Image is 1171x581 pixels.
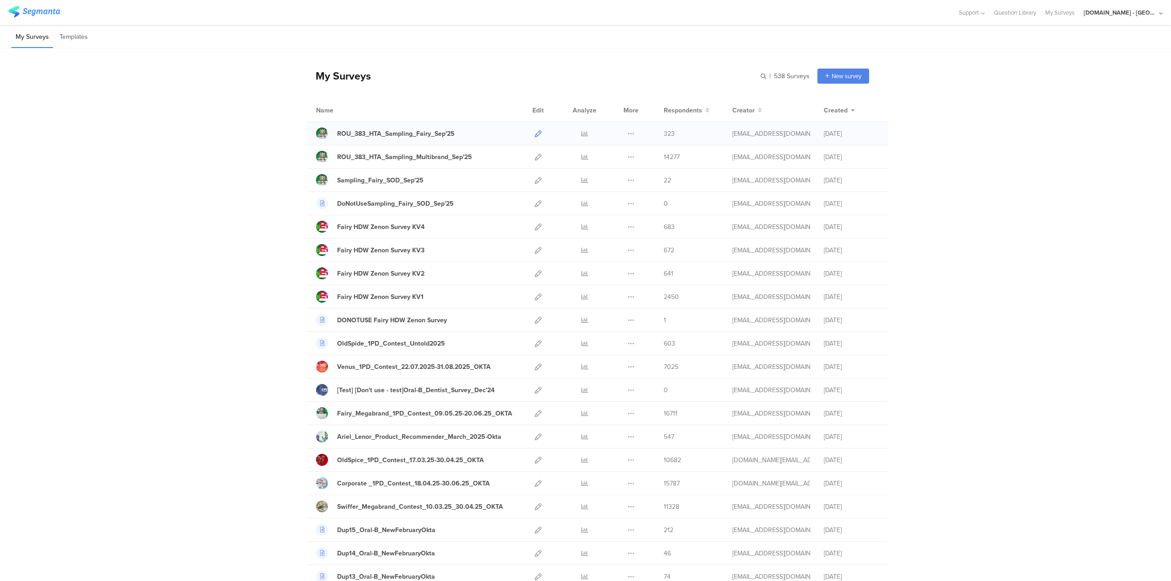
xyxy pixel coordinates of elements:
[337,455,484,465] div: OldSpice_1PD_Contest_17.03.25-30.04.25_OKTA
[824,176,879,185] div: [DATE]
[316,197,454,209] a: DoNotUseSampling_Fairy_SOD_Sep'25
[664,176,671,185] span: 22
[337,245,424,255] div: Fairy HDW Zenon Survey KV3
[824,479,879,488] div: [DATE]
[832,72,861,80] span: New survey
[316,524,435,536] a: Dup15_Oral-B_NewFebruaryOkta
[732,269,810,278] div: gheorghe.a.4@pg.com
[824,409,879,418] div: [DATE]
[528,99,548,122] div: Edit
[316,174,424,186] a: Sampling_Fairy_SOD_Sep'25
[621,99,641,122] div: More
[8,6,60,17] img: segmanta logo
[959,8,979,17] span: Support
[316,337,445,349] a: OldSpide_1PD_Contest_Untold2025
[316,454,484,466] a: OldSpice_1PD_Contest_17.03.25-30.04.25_OKTA
[337,502,503,512] div: Swiffer_Megabrand_Contest_10.03.25_30.04.25_OKTA
[824,525,879,535] div: [DATE]
[732,479,810,488] div: bruma.lb@pg.com
[664,502,679,512] span: 11328
[824,292,879,302] div: [DATE]
[337,176,424,185] div: Sampling_Fairy_SOD_Sep'25
[664,409,677,418] span: 16711
[732,106,762,115] button: Creator
[337,409,512,418] div: Fairy_Megabrand_1PD_Contest_09.05.25-20.06.25_OKTA
[824,222,879,232] div: [DATE]
[664,455,681,465] span: 10682
[664,432,674,442] span: 547
[337,479,490,488] div: Corporate _1PD_Contest_18.04.25-30.06.25_OKTA
[824,106,848,115] span: Created
[337,315,447,325] div: DONOTUSE Fairy HDW Zenon Survey
[337,362,491,372] div: Venus_1PD_Contest_22.07.2025-31.08.2025_OKTA
[732,129,810,139] div: gheorghe.a.4@pg.com
[824,199,879,208] div: [DATE]
[824,432,879,442] div: [DATE]
[824,315,879,325] div: [DATE]
[337,339,445,348] div: OldSpide_1PD_Contest_Untold2025
[664,315,666,325] span: 1
[732,245,810,255] div: gheorghe.a.4@pg.com
[664,152,680,162] span: 14277
[337,152,472,162] div: ROU_383_HTA_Sampling_Multibrand_Sep'25
[11,27,53,48] li: My Surveys
[664,245,674,255] span: 672
[732,362,810,372] div: jansson.cj@pg.com
[316,291,424,303] a: Fairy HDW Zenon Survey KV1
[664,339,675,348] span: 603
[316,361,491,373] a: Venus_1PD_Contest_22.07.2025-31.08.2025_OKTA
[316,384,494,396] a: [Test] [Don't use - test]Oral-B_Dentist_Survey_Dec'24
[337,129,455,139] div: ROU_383_HTA_Sampling_Fairy_Sep'25
[824,245,879,255] div: [DATE]
[316,431,501,442] a: Ariel_Lenor_Product_Recommender_March_2025-Okta
[316,128,455,139] a: ROU_383_HTA_Sampling_Fairy_Sep'25
[337,525,435,535] div: Dup15_Oral-B_NewFebruaryOkta
[768,71,772,81] span: |
[732,292,810,302] div: gheorghe.a.4@pg.com
[664,385,668,395] span: 0
[316,151,472,163] a: ROU_383_HTA_Sampling_Multibrand_Sep'25
[732,549,810,558] div: stavrositu.m@pg.com
[664,269,673,278] span: 641
[316,106,371,115] div: Name
[732,525,810,535] div: stavrositu.m@pg.com
[337,269,424,278] div: Fairy HDW Zenon Survey KV2
[337,385,494,395] div: [Test] [Don't use - test]Oral-B_Dentist_Survey_Dec'24
[664,549,671,558] span: 46
[316,244,424,256] a: Fairy HDW Zenon Survey KV3
[664,362,678,372] span: 7025
[824,106,855,115] button: Created
[664,129,675,139] span: 323
[306,68,371,84] div: My Surveys
[824,455,879,465] div: [DATE]
[732,385,810,395] div: betbeder.mb@pg.com
[824,362,879,372] div: [DATE]
[732,176,810,185] div: gheorghe.a.4@pg.com
[732,315,810,325] div: gheorghe.a.4@pg.com
[732,106,755,115] span: Creator
[337,199,454,208] div: DoNotUseSampling_Fairy_SOD_Sep'25
[824,152,879,162] div: [DATE]
[316,501,503,512] a: Swiffer_Megabrand_Contest_10.03.25_30.04.25_OKTA
[824,385,879,395] div: [DATE]
[732,152,810,162] div: gheorghe.a.4@pg.com
[664,222,675,232] span: 683
[732,222,810,232] div: gheorghe.a.4@pg.com
[824,129,879,139] div: [DATE]
[732,432,810,442] div: betbeder.mb@pg.com
[337,549,435,558] div: Dup14_Oral-B_NewFebruaryOkta
[316,221,424,233] a: Fairy HDW Zenon Survey KV4
[732,409,810,418] div: jansson.cj@pg.com
[664,106,702,115] span: Respondents
[1084,8,1157,17] div: [DOMAIN_NAME] - [GEOGRAPHIC_DATA]
[824,502,879,512] div: [DATE]
[664,199,668,208] span: 0
[316,477,490,489] a: Corporate _1PD_Contest_18.04.25-30.06.25_OKTA
[824,269,879,278] div: [DATE]
[732,455,810,465] div: bruma.lb@pg.com
[337,222,424,232] div: Fairy HDW Zenon Survey KV4
[316,547,435,559] a: Dup14_Oral-B_NewFebruaryOkta
[316,314,447,326] a: DONOTUSE Fairy HDW Zenon Survey
[732,199,810,208] div: gheorghe.a.4@pg.com
[664,479,680,488] span: 15787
